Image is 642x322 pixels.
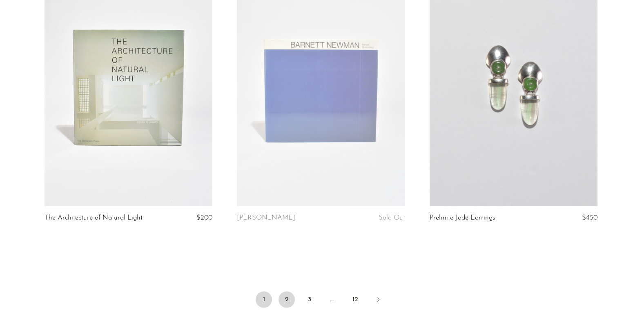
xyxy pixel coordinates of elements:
span: Sold Out [379,214,405,221]
span: … [324,291,341,308]
a: The Architecture of Natural Light [45,214,143,222]
a: Prehnite Jade Earrings [430,214,495,222]
a: [PERSON_NAME] [237,214,295,222]
span: $450 [582,214,597,221]
a: 3 [301,291,318,308]
a: 12 [347,291,363,308]
a: Next [370,291,386,309]
a: 2 [279,291,295,308]
span: $200 [196,214,212,221]
span: 1 [256,291,272,308]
